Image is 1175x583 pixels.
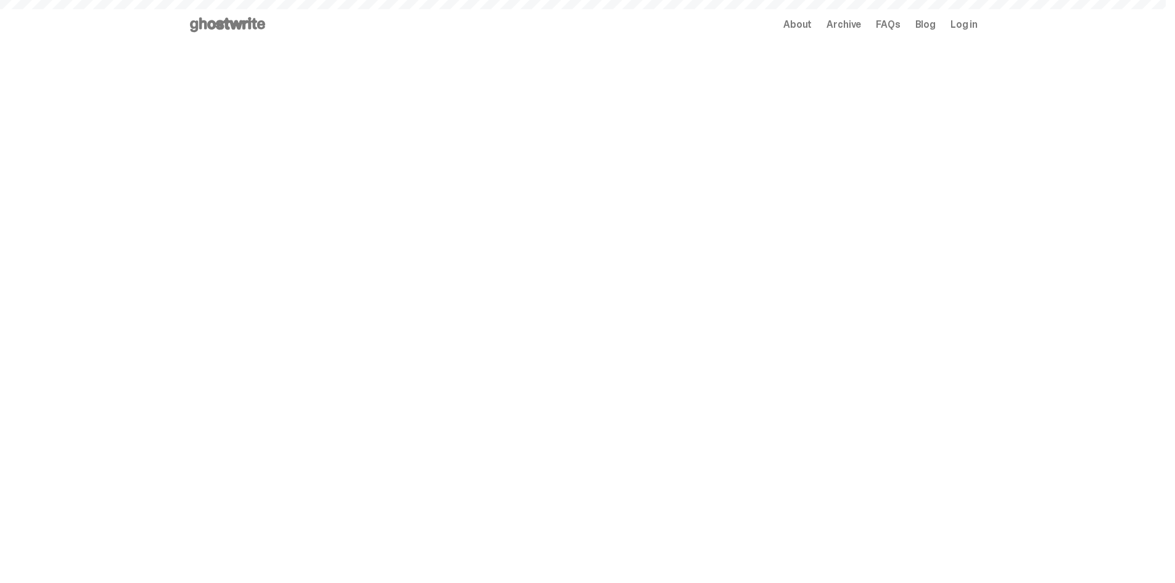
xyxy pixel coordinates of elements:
[915,20,936,30] a: Blog
[783,20,812,30] a: About
[950,20,978,30] a: Log in
[876,20,900,30] a: FAQs
[827,20,861,30] a: Archive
